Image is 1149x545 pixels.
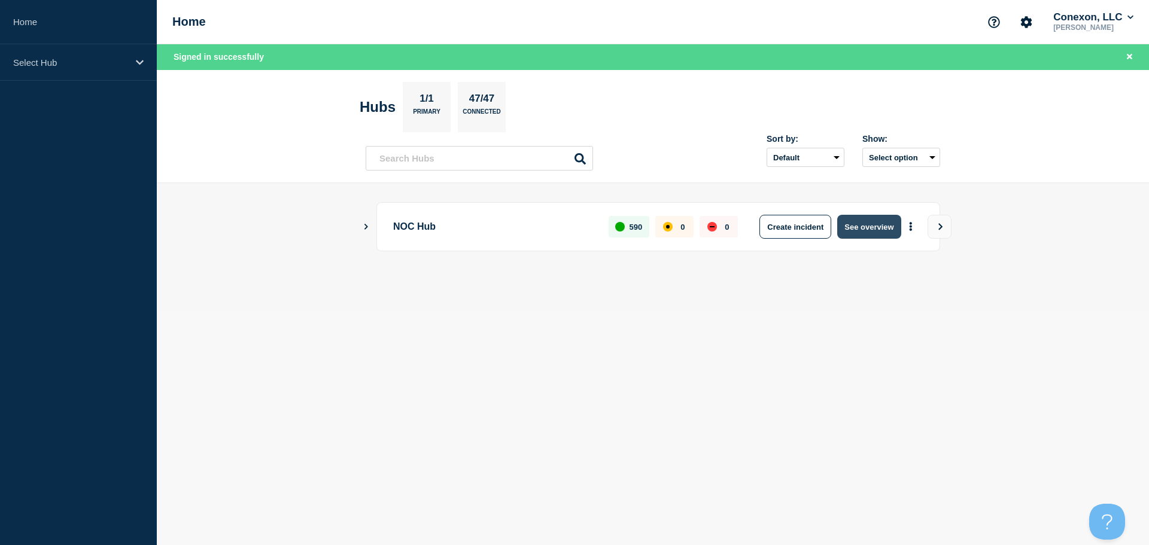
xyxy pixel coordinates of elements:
[903,216,919,238] button: More actions
[1051,11,1136,23] button: Conexon, LLC
[13,57,128,68] p: Select Hub
[464,93,499,108] p: 47/47
[862,148,940,167] button: Select option
[663,222,673,232] div: affected
[463,108,500,121] p: Connected
[360,99,396,115] h2: Hubs
[928,215,952,239] button: View
[767,134,844,144] div: Sort by:
[767,148,844,167] select: Sort by
[759,215,831,239] button: Create incident
[174,52,264,62] span: Signed in successfully
[862,134,940,144] div: Show:
[393,215,595,239] p: NOC Hub
[1122,50,1137,64] button: Close banner
[363,223,369,232] button: Show Connected Hubs
[415,93,439,108] p: 1/1
[413,108,440,121] p: Primary
[725,223,729,232] p: 0
[1051,23,1136,32] p: [PERSON_NAME]
[172,15,206,29] h1: Home
[981,10,1007,35] button: Support
[707,222,717,232] div: down
[615,222,625,232] div: up
[837,215,901,239] button: See overview
[680,223,685,232] p: 0
[630,223,643,232] p: 590
[1089,504,1125,540] iframe: Help Scout Beacon - Open
[1014,10,1039,35] button: Account settings
[366,146,593,170] input: Search Hubs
